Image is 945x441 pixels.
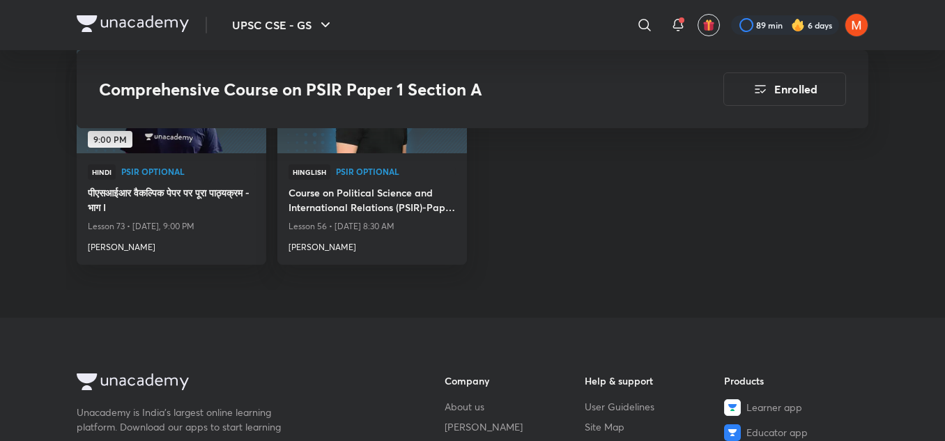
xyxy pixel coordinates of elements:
[77,15,189,36] a: Company Logo
[585,373,725,388] h6: Help & support
[791,18,805,32] img: streak
[289,185,456,217] a: Course on Political Science and International Relations (PSIR)-Paper I For 2026
[845,13,868,37] img: Farhana Solanki
[88,217,255,235] p: Lesson 73 • [DATE], 9:00 PM
[724,399,864,416] a: Learner app
[289,164,330,180] span: Hinglish
[99,79,645,100] h3: Comprehensive Course on PSIR Paper 1 Section A
[88,185,255,217] a: पीएसआईआर वैकल्पिक पेपर पर पूरा पाठ्यक्रम - भाग I
[88,164,116,180] span: Hindi
[445,419,585,434] a: [PERSON_NAME]
[121,167,255,176] span: PSIR Optional
[746,400,802,415] span: Learner app
[746,425,808,440] span: Educator app
[724,424,741,441] img: Educator app
[88,131,132,148] span: 9:00 PM
[723,72,846,106] button: Enrolled
[698,14,720,36] button: avatar
[445,373,585,388] h6: Company
[585,419,725,434] a: Site Map
[77,405,286,434] p: Unacademy is India’s largest online learning platform. Download our apps to start learning
[121,167,255,177] a: PSIR Optional
[336,167,456,177] a: PSIR Optional
[585,399,725,414] a: User Guidelines
[88,235,255,254] a: [PERSON_NAME]
[336,167,456,176] span: PSIR Optional
[724,424,864,441] a: Educator app
[77,373,400,394] a: Company Logo
[724,373,864,388] h6: Products
[289,235,456,254] a: [PERSON_NAME]
[702,19,715,31] img: avatar
[77,15,189,32] img: Company Logo
[77,373,189,390] img: Company Logo
[724,399,741,416] img: Learner app
[289,217,456,235] p: Lesson 56 • [DATE] 8:30 AM
[445,399,585,414] a: About us
[224,11,342,39] button: UPSC CSE - GS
